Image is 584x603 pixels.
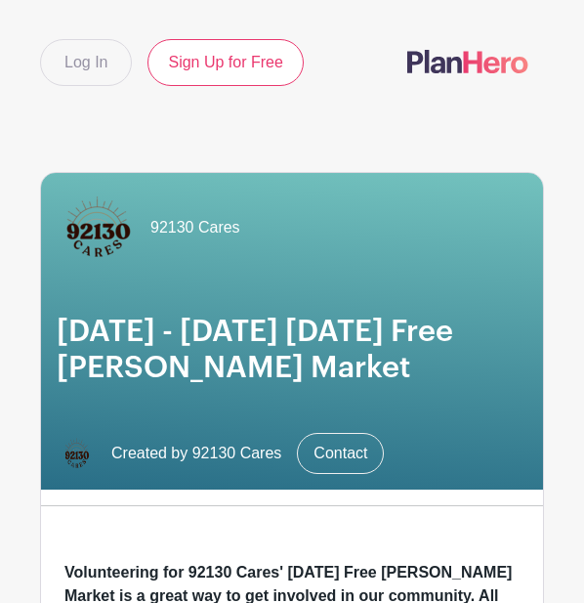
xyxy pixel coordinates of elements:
a: Contact [297,433,384,474]
span: Created by 92130 Cares [111,442,281,465]
a: Log In [40,39,132,86]
img: 92130Cares_Logo_(1).png [57,189,135,267]
a: Sign Up for Free [147,39,303,86]
h1: [DATE] - [DATE] [DATE] Free [PERSON_NAME] Market [57,314,527,386]
span: 92130 Cares [150,216,240,239]
img: logo-507f7623f17ff9eddc593b1ce0a138ce2505c220e1c5a4e2b4648c50719b7d32.svg [407,50,528,73]
img: Untitled-Artwork%20(4).png [57,434,96,473]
